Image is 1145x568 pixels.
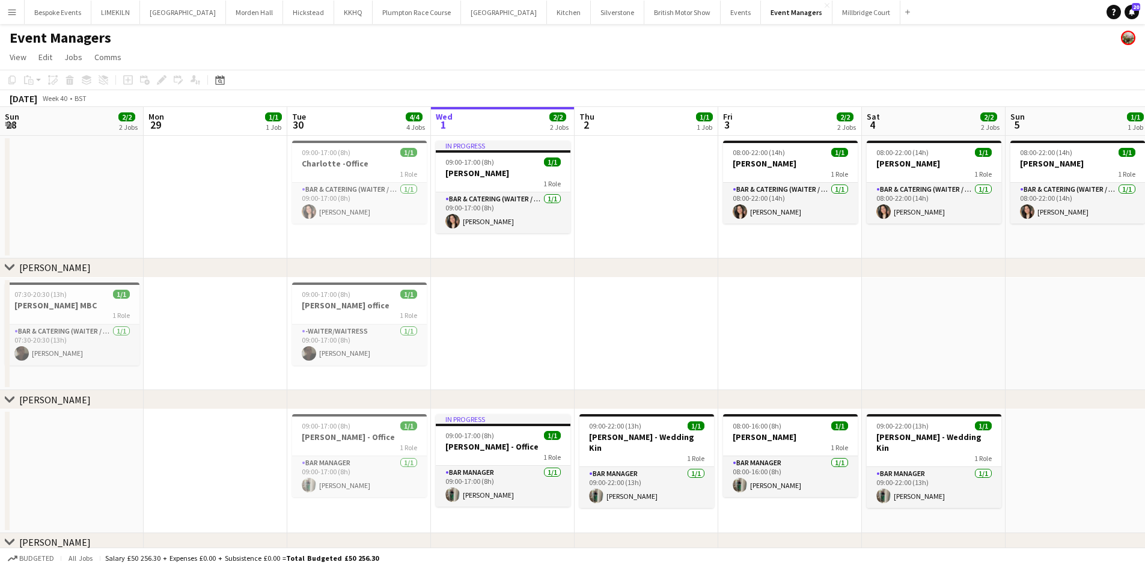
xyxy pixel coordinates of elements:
[436,141,570,233] app-job-card: In progress09:00-17:00 (8h)1/1[PERSON_NAME]1 RoleBar & Catering (Waiter / waitress)1/109:00-17:00...
[292,300,427,311] h3: [PERSON_NAME] office
[14,290,67,299] span: 07:30-20:30 (13h)
[696,112,713,121] span: 1/1
[302,290,350,299] span: 09:00-17:00 (8h)
[292,414,427,497] app-job-card: 09:00-17:00 (8h)1/1[PERSON_NAME] - Office1 RoleBar Manager1/109:00-17:00 (8h)[PERSON_NAME]
[591,1,644,24] button: Silverstone
[544,431,561,440] span: 1/1
[119,123,138,132] div: 2 Jobs
[981,123,1000,132] div: 2 Jobs
[761,1,832,24] button: Event Managers
[1010,141,1145,224] app-job-card: 08:00-22:00 (14h)1/1[PERSON_NAME]1 RoleBar & Catering (Waiter / waitress)1/108:00-22:00 (14h)[PER...
[723,432,858,442] h3: [PERSON_NAME]
[579,432,714,453] h3: [PERSON_NAME] - Wedding Kin
[547,1,591,24] button: Kitchen
[549,112,566,121] span: 2/2
[334,1,373,24] button: KKHQ
[5,325,139,365] app-card-role: Bar & Catering (Waiter / waitress)1/107:30-20:30 (13h)[PERSON_NAME]
[974,169,992,179] span: 1 Role
[91,1,140,24] button: LIMEKILN
[723,141,858,224] app-job-card: 08:00-22:00 (14h)1/1[PERSON_NAME]1 RoleBar & Catering (Waiter / waitress)1/108:00-22:00 (14h)[PER...
[147,118,164,132] span: 29
[723,158,858,169] h3: [PERSON_NAME]
[290,118,306,132] span: 30
[544,157,561,166] span: 1/1
[406,123,425,132] div: 4 Jobs
[837,123,856,132] div: 2 Jobs
[974,454,992,463] span: 1 Role
[721,118,733,132] span: 3
[831,169,848,179] span: 1 Role
[373,1,461,24] button: Plumpton Race Course
[867,183,1001,224] app-card-role: Bar & Catering (Waiter / waitress)1/108:00-22:00 (14h)[PERSON_NAME]
[266,123,281,132] div: 1 Job
[400,443,417,452] span: 1 Role
[436,192,570,233] app-card-role: Bar & Catering (Waiter / waitress)1/109:00-17:00 (8h)[PERSON_NAME]
[1119,148,1135,157] span: 1/1
[6,552,56,565] button: Budgeted
[723,111,733,122] span: Fri
[697,123,712,132] div: 1 Job
[292,456,427,497] app-card-role: Bar Manager1/109:00-17:00 (8h)[PERSON_NAME]
[1010,158,1145,169] h3: [PERSON_NAME]
[5,111,19,122] span: Sun
[723,414,858,497] app-job-card: 08:00-16:00 (8h)1/1[PERSON_NAME]1 RoleBar Manager1/108:00-16:00 (8h)[PERSON_NAME]
[733,421,781,430] span: 08:00-16:00 (8h)
[292,141,427,224] app-job-card: 09:00-17:00 (8h)1/1Charlotte -Office1 RoleBar & Catering (Waiter / waitress)1/109:00-17:00 (8h)[P...
[579,414,714,508] app-job-card: 09:00-22:00 (13h)1/1[PERSON_NAME] - Wedding Kin1 RoleBar Manager1/109:00-22:00 (13h)[PERSON_NAME]
[723,183,858,224] app-card-role: Bar & Catering (Waiter / waitress)1/108:00-22:00 (14h)[PERSON_NAME]
[837,112,853,121] span: 2/2
[436,414,570,507] app-job-card: In progress09:00-17:00 (8h)1/1[PERSON_NAME] - Office1 RoleBar Manager1/109:00-17:00 (8h)[PERSON_N...
[5,282,139,365] div: 07:30-20:30 (13h)1/1[PERSON_NAME] MBC1 RoleBar & Catering (Waiter / waitress)1/107:30-20:30 (13h)...
[283,1,334,24] button: Hickstead
[286,554,379,563] span: Total Budgeted £50 256.30
[831,443,848,452] span: 1 Role
[1020,148,1072,157] span: 08:00-22:00 (14h)
[292,111,306,122] span: Tue
[292,282,427,365] app-job-card: 09:00-17:00 (8h)1/1[PERSON_NAME] office1 Role-Waiter/Waitress1/109:00-17:00 (8h)[PERSON_NAME]
[436,111,453,122] span: Wed
[434,118,453,132] span: 1
[867,467,1001,508] app-card-role: Bar Manager1/109:00-22:00 (13h)[PERSON_NAME]
[226,1,283,24] button: Morden Hall
[543,179,561,188] span: 1 Role
[1010,111,1025,122] span: Sun
[5,300,139,311] h3: [PERSON_NAME] MBC
[579,111,594,122] span: Thu
[1127,112,1144,121] span: 1/1
[723,456,858,497] app-card-role: Bar Manager1/108:00-16:00 (8h)[PERSON_NAME]
[461,1,547,24] button: [GEOGRAPHIC_DATA]
[975,421,992,430] span: 1/1
[831,148,848,157] span: 1/1
[3,118,19,132] span: 28
[980,112,997,121] span: 2/2
[589,421,641,430] span: 09:00-22:00 (13h)
[105,554,379,563] div: Salary £50 256.30 + Expenses £0.00 + Subsistence £0.00 =
[543,453,561,462] span: 1 Role
[140,1,226,24] button: [GEOGRAPHIC_DATA]
[1121,31,1135,45] app-user-avatar: Staffing Manager
[445,157,494,166] span: 09:00-17:00 (8h)
[1125,5,1139,19] a: 20
[867,432,1001,453] h3: [PERSON_NAME] - Wedding Kin
[60,49,87,65] a: Jobs
[867,414,1001,508] app-job-card: 09:00-22:00 (13h)1/1[PERSON_NAME] - Wedding Kin1 RoleBar Manager1/109:00-22:00 (13h)[PERSON_NAME]
[867,111,880,122] span: Sat
[90,49,126,65] a: Comms
[579,467,714,508] app-card-role: Bar Manager1/109:00-22:00 (13h)[PERSON_NAME]
[292,158,427,169] h3: Charlotte -Office
[40,94,70,103] span: Week 40
[64,52,82,63] span: Jobs
[10,52,26,63] span: View
[400,311,417,320] span: 1 Role
[10,93,37,105] div: [DATE]
[400,290,417,299] span: 1/1
[302,421,350,430] span: 09:00-17:00 (8h)
[867,141,1001,224] app-job-card: 08:00-22:00 (14h)1/1[PERSON_NAME]1 RoleBar & Catering (Waiter / waitress)1/108:00-22:00 (14h)[PER...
